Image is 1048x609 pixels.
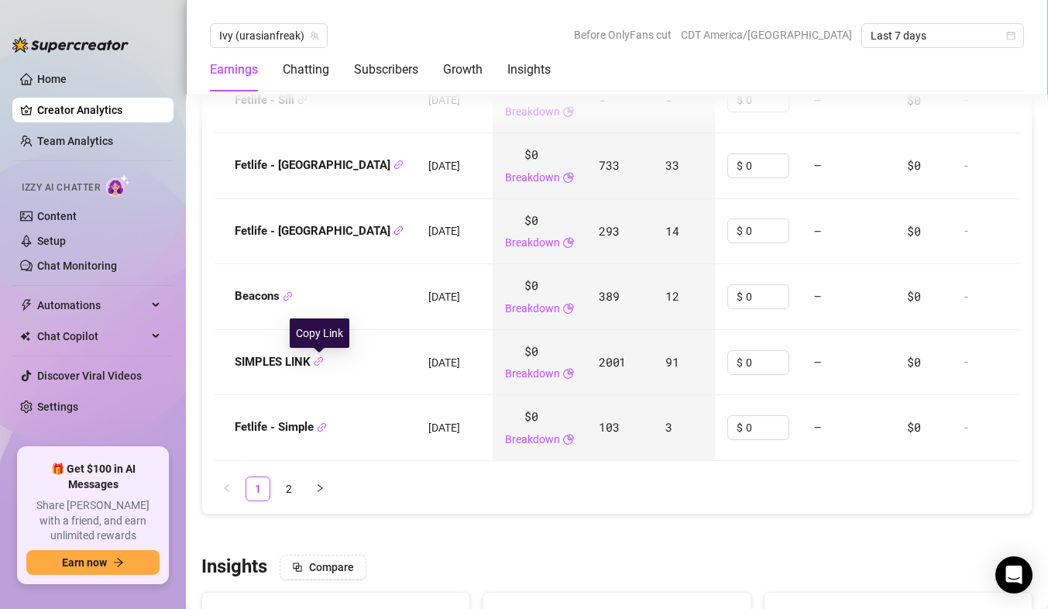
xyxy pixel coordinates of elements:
[37,260,117,272] a: Chat Monitoring
[665,354,679,370] span: 91
[964,159,1033,173] div: -
[524,212,538,230] span: $0
[393,160,404,170] span: link
[746,416,789,439] input: Enter cost
[599,354,626,370] span: 2001
[871,24,1015,47] span: Last 7 days
[37,401,78,413] a: Settings
[746,285,789,308] input: Enter cost
[964,224,1033,238] div: -
[505,365,560,382] a: Breakdown
[995,556,1033,594] div: Open Intercom Messenger
[37,73,67,85] a: Home
[315,483,325,493] span: right
[907,223,920,239] span: $0
[113,557,124,568] span: arrow-right
[814,419,821,435] span: —
[235,420,327,434] strong: Fetlife - Simple
[235,224,404,238] strong: Fetlife - [GEOGRAPHIC_DATA]
[428,160,460,172] span: [DATE]
[317,421,327,433] button: Copy Link
[964,355,1033,369] div: -
[665,92,672,108] span: -
[37,324,147,349] span: Chat Copilot
[746,219,789,243] input: Enter cost
[681,23,852,46] span: CDT America/[GEOGRAPHIC_DATA]
[428,94,460,106] span: [DATE]
[235,93,308,107] strong: Fetlife - Sili
[222,483,232,493] span: left
[665,288,679,304] span: 12
[599,419,619,435] span: 103
[280,555,366,580] button: Compare
[443,60,483,79] div: Growth
[37,293,147,318] span: Automations
[507,60,551,79] div: Insights
[964,421,1033,435] div: -
[277,477,301,501] li: 2
[524,277,538,295] span: $0
[235,289,293,303] strong: Beacons
[235,158,404,172] strong: Fetlife - [GEOGRAPHIC_DATA]
[26,550,160,575] button: Earn nowarrow-right
[310,31,319,40] span: team
[665,223,679,239] span: 14
[201,555,267,580] h3: Insights
[814,288,821,304] span: —
[907,419,920,435] span: $0
[210,60,258,79] div: Earnings
[393,225,404,236] span: link
[308,477,332,501] li: Next Page
[219,24,318,47] span: Ivy (urasianfreak)
[505,103,560,120] a: Breakdown
[37,370,142,382] a: Discover Viral Videos
[907,354,920,370] span: $0
[277,477,301,501] a: 2
[665,419,672,435] span: 3
[354,60,418,79] div: Subscribers
[20,299,33,311] span: thunderbolt
[907,157,920,173] span: $0
[428,225,460,237] span: [DATE]
[563,103,574,120] span: pie-chart
[309,561,354,573] span: Compare
[524,408,538,426] span: $0
[563,300,574,317] span: pie-chart
[283,60,329,79] div: Chatting
[37,210,77,222] a: Content
[1006,31,1015,40] span: calendar
[814,92,821,108] span: —
[563,365,574,382] span: pie-chart
[907,288,920,304] span: $0
[62,556,107,569] span: Earn now
[574,23,672,46] span: Before OnlyFans cut
[246,477,270,501] li: 1
[599,157,619,173] span: 733
[106,174,130,197] img: AI Chatter
[314,356,324,368] button: Copy Link
[393,225,404,237] button: Copy Link
[26,498,160,544] span: Share [PERSON_NAME] with a friend, and earn unlimited rewards
[907,92,920,108] span: $0
[290,318,349,348] div: Copy Link
[563,431,574,448] span: pie-chart
[246,477,270,501] a: 1
[964,290,1033,304] div: -
[505,431,560,448] a: Breakdown
[297,95,308,106] button: Copy Link
[505,169,560,186] a: Breakdown
[599,223,619,239] span: 293
[37,98,161,122] a: Creator Analytics
[563,234,574,251] span: pie-chart
[563,169,574,186] span: pie-chart
[505,234,560,251] a: Breakdown
[235,355,324,369] strong: SIMPLES LINK
[665,157,679,173] span: 33
[524,146,538,164] span: $0
[814,223,821,239] span: —
[505,300,560,317] a: Breakdown
[746,351,789,374] input: Enter cost
[524,342,538,361] span: $0
[283,291,293,301] span: link
[964,93,1033,107] div: -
